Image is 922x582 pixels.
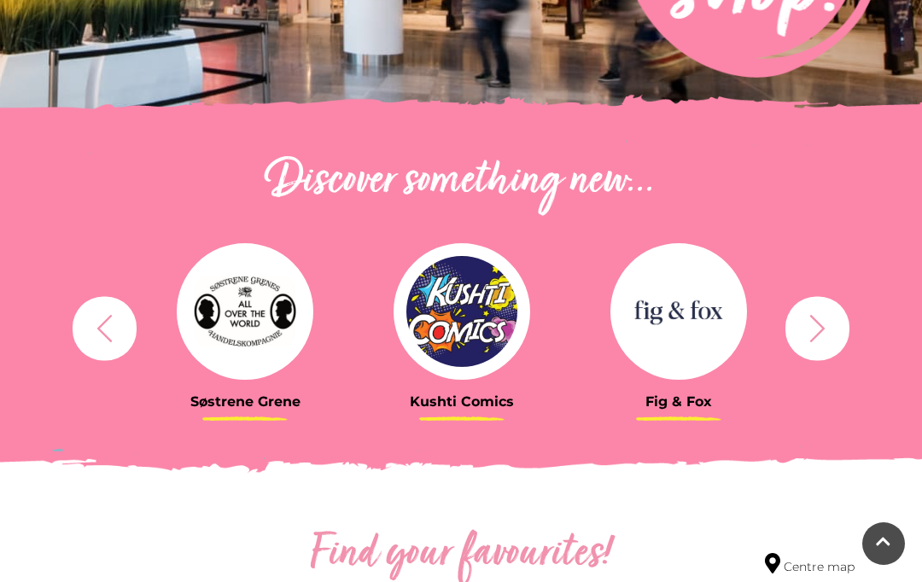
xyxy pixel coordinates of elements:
a: Kushti Comics [366,243,557,410]
h2: Find your favourites! [201,527,721,582]
h3: Kushti Comics [366,393,557,410]
a: Fig & Fox [583,243,774,410]
a: Centre map [765,553,855,576]
h2: Discover something new... [64,154,858,209]
h3: Søstrene Grene [149,393,341,410]
h3: Fig & Fox [583,393,774,410]
a: Søstrene Grene [149,243,341,410]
